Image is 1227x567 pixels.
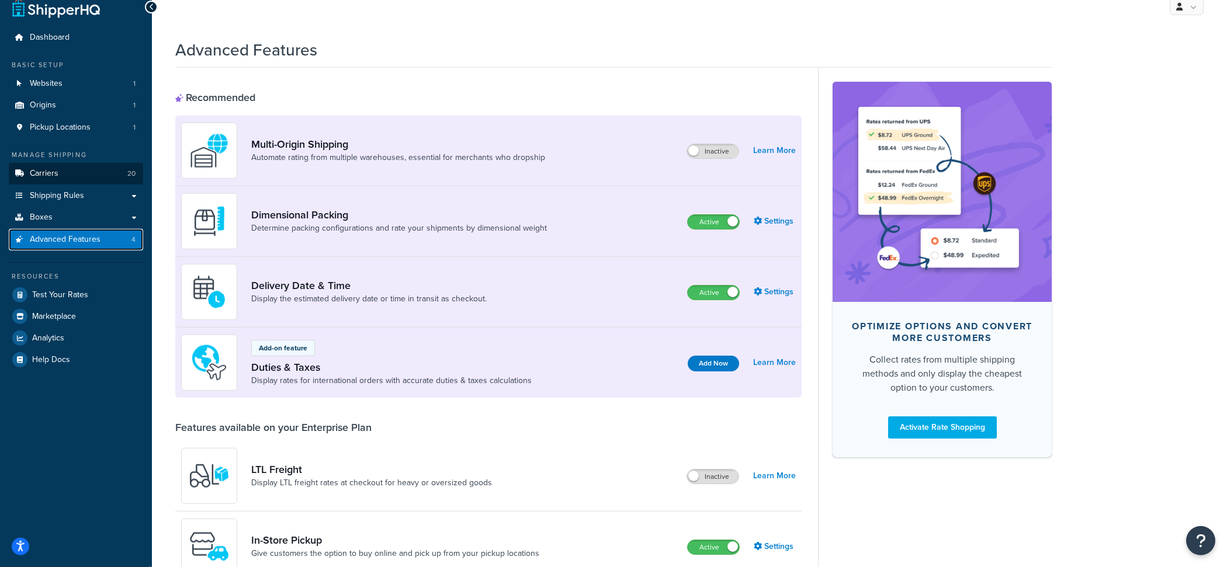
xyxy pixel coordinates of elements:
[251,361,532,374] a: Duties & Taxes
[251,138,545,151] a: Multi-Origin Shipping
[850,99,1034,284] img: feature-image-rateshop-7084cbbcb2e67ef1d54c2e976f0e592697130d5817b016cf7cc7e13314366067.png
[688,215,739,229] label: Active
[687,469,739,483] label: Inactive
[754,538,796,555] a: Settings
[9,185,143,207] a: Shipping Rules
[133,100,136,110] span: 1
[9,73,143,95] a: Websites1
[30,235,100,245] span: Advanced Features
[251,534,539,547] a: In-Store Pickup
[888,416,997,439] a: Activate Rate Shopping
[851,321,1033,344] div: Optimize options and convert more customers
[9,95,143,116] a: Origins1
[131,235,136,245] span: 4
[32,312,76,322] span: Marketplace
[1186,526,1215,555] button: Open Resource Center
[9,95,143,116] li: Origins
[9,229,143,251] a: Advanced Features4
[30,169,58,179] span: Carriers
[30,79,63,89] span: Websites
[30,123,91,133] span: Pickup Locations
[688,356,739,371] button: Add Now
[9,163,143,185] li: Carriers
[851,353,1033,395] div: Collect rates from multiple shipping methods and only display the cheapest option to your customers.
[9,207,143,228] a: Boxes
[9,60,143,70] div: Basic Setup
[251,222,547,234] a: Determine packing configurations and rate your shipments by dimensional weight
[30,213,53,222] span: Boxes
[189,201,230,242] img: DTVBYsAAAAAASUVORK5CYII=
[9,229,143,251] li: Advanced Features
[9,284,143,305] a: Test Your Rates
[32,290,88,300] span: Test Your Rates
[30,100,56,110] span: Origins
[688,540,739,554] label: Active
[251,152,545,164] a: Automate rating from multiple warehouses, essential for merchants who dropship
[9,150,143,160] div: Manage Shipping
[9,349,143,370] a: Help Docs
[251,293,487,305] a: Display the estimated delivery date or time in transit as checkout.
[251,477,492,489] a: Display LTL freight rates at checkout for heavy or oversized goods
[9,163,143,185] a: Carriers20
[754,284,796,300] a: Settings
[175,39,317,61] h1: Advanced Features
[251,279,487,292] a: Delivery Date & Time
[753,354,796,371] a: Learn More
[9,73,143,95] li: Websites
[9,117,143,138] li: Pickup Locations
[189,526,230,567] img: wfgcfpwTIucLEAAAAASUVORK5CYII=
[189,342,230,383] img: icon-duo-feat-landed-cost-7136b061.png
[189,130,230,171] img: WatD5o0RtDAAAAAElFTkSuQmCC
[687,144,739,158] label: Inactive
[133,79,136,89] span: 1
[251,375,532,387] a: Display rates for international orders with accurate duties & taxes calculations
[9,27,143,48] a: Dashboard
[9,328,143,349] a: Analytics
[30,191,84,201] span: Shipping Rules
[251,208,547,221] a: Dimensional Packing
[753,142,796,159] a: Learn More
[32,333,64,343] span: Analytics
[32,355,70,365] span: Help Docs
[9,272,143,281] div: Resources
[754,213,796,229] a: Settings
[753,468,796,484] a: Learn More
[9,117,143,138] a: Pickup Locations1
[688,286,739,300] label: Active
[259,343,307,353] p: Add-on feature
[251,548,539,559] a: Give customers the option to buy online and pick up from your pickup locations
[251,463,492,476] a: LTL Freight
[189,272,230,312] img: gfkeb5ejjkALwAAAABJRU5ErkJggg==
[175,91,255,104] div: Recommended
[9,306,143,327] a: Marketplace
[30,33,70,43] span: Dashboard
[127,169,136,179] span: 20
[189,455,230,496] img: y79ZsPf0fXUFUhFXDzUgf+ktZg5F2+ohG75+v3d2s1D9TjoU8PiyCIluIjV41seZevKCRuEjTPPOKHJsQcmKCXGdfprl3L4q7...
[175,421,372,434] div: Features available on your Enterprise Plan
[133,123,136,133] span: 1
